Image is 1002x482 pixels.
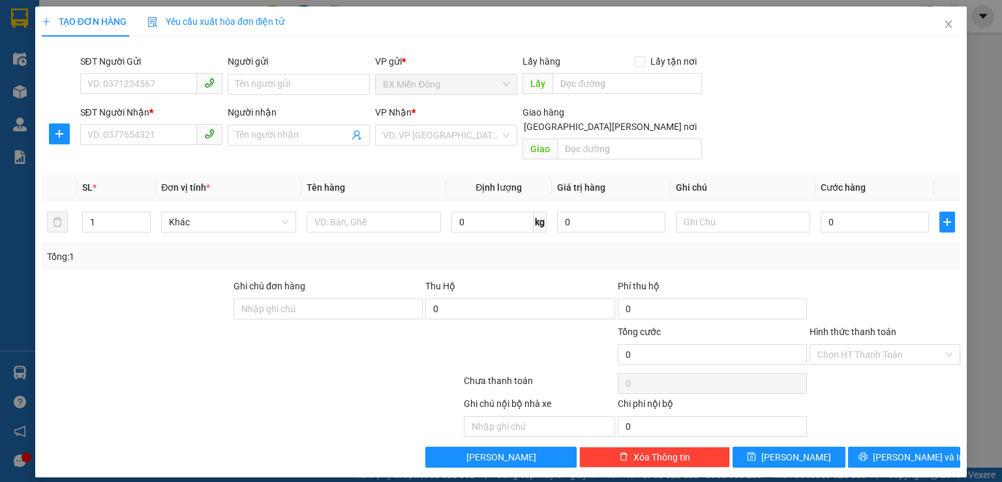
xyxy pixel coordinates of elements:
button: plus [939,212,955,233]
span: Lấy [523,73,553,94]
div: Chưa thanh toán [463,374,616,396]
span: Khác [169,212,288,232]
span: Lấy hàng [523,56,560,67]
span: close [943,19,954,29]
span: BX Miền Đông [383,74,509,94]
span: VP Nhận [375,107,412,118]
button: save[PERSON_NAME] [733,447,845,468]
input: Ghi chú đơn hàng [234,298,423,319]
input: Nhập ghi chú [464,416,615,437]
input: Dọc đường [557,138,702,159]
span: save [747,452,756,462]
span: environment [90,88,99,97]
input: VD: Bàn, Ghế [307,212,441,233]
span: [PERSON_NAME] [761,450,831,464]
span: plus [42,17,51,26]
span: Lấy tận nơi [645,54,702,69]
button: [PERSON_NAME] [425,447,576,468]
label: Ghi chú đơn hàng [234,281,305,291]
b: Thôn 3, Xã M’ĐrắK, [GEOGRAPHIC_DATA] [90,87,171,140]
button: delete [47,212,68,233]
span: Đơn vị tính [161,182,210,193]
span: Định lượng [476,182,522,193]
span: environment [7,88,16,97]
div: VP gửi [375,54,517,69]
div: SĐT Người Nhận [80,105,222,120]
span: plus [940,217,954,227]
div: Chi phí nội bộ [618,396,807,416]
span: Yêu cầu xuất hóa đơn điện tử [147,16,285,27]
input: 0 [557,212,665,233]
span: SL [82,182,93,193]
span: printer [858,452,868,462]
input: Ghi Chú [676,212,810,233]
th: Ghi chú [671,175,815,201]
span: phone [204,129,215,139]
span: Giao [523,138,557,159]
li: Nhà xe [PERSON_NAME] [7,7,189,56]
span: [PERSON_NAME] và In [873,450,964,464]
label: Hình thức thanh toán [810,327,896,337]
img: icon [147,17,158,27]
div: Người gửi [228,54,370,69]
button: Close [930,7,967,43]
img: logo.jpg [7,7,52,52]
span: plus [50,129,69,139]
li: VP VP M’ĐrăK [90,71,174,85]
span: TẠO ĐƠN HÀNG [42,16,127,27]
button: printer[PERSON_NAME] và In [848,447,961,468]
span: [GEOGRAPHIC_DATA][PERSON_NAME] nơi [519,120,702,134]
span: Tổng cước [618,327,661,337]
span: delete [619,452,628,462]
span: kg [534,212,547,233]
span: Thu Hộ [425,281,455,291]
span: phone [204,78,215,88]
li: VP BX Miền Đông [7,71,90,85]
div: Tổng: 1 [47,249,387,264]
span: [PERSON_NAME] [466,450,536,464]
span: user-add [352,130,362,140]
span: Giao hàng [523,107,564,118]
span: Cước hàng [821,182,866,193]
div: Người nhận [228,105,370,120]
button: plus [49,123,70,144]
div: SĐT Người Gửi [80,54,222,69]
button: deleteXóa Thông tin [579,447,730,468]
b: Ki-ót C02, Dãy 7, BX Miền Đông, 292 Đinh Bộ [PERSON_NAME][GEOGRAPHIC_DATA][PERSON_NAME] [7,87,87,169]
div: Ghi chú nội bộ nhà xe [464,396,615,416]
input: Dọc đường [553,73,702,94]
span: Xóa Thông tin [633,450,690,464]
span: Giá trị hàng [557,182,605,193]
div: Phí thu hộ [618,279,807,298]
span: Tên hàng [307,182,345,193]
